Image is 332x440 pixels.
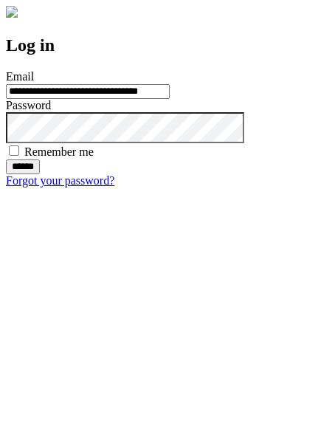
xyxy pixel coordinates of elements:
[6,6,18,18] img: logo-4e3dc11c47720685a147b03b5a06dd966a58ff35d612b21f08c02c0306f2b779.png
[24,145,94,158] label: Remember me
[6,99,51,111] label: Password
[6,70,34,83] label: Email
[6,35,326,55] h2: Log in
[6,174,114,187] a: Forgot your password?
